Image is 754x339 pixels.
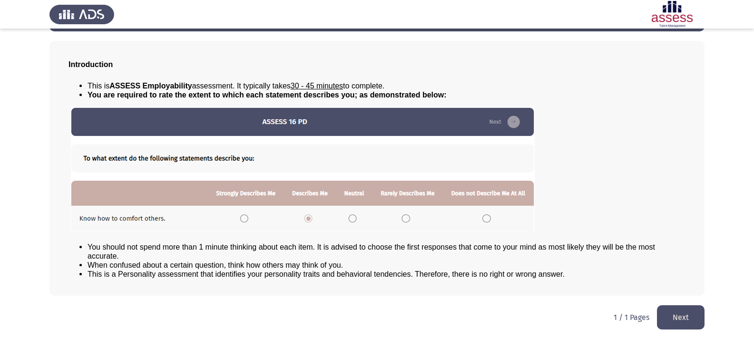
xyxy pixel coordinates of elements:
[640,1,705,28] img: Assessment logo of ASSESS Employability - EBI
[291,82,343,90] u: 30 - 45 minutes
[109,82,192,90] b: ASSESS Employability
[69,60,113,68] span: Introduction
[88,270,565,278] span: This is a Personality assessment that identifies your personality traits and behavioral tendencie...
[88,261,343,269] span: When confused about a certain question, think how others may think of you.
[49,1,114,28] img: Assess Talent Management logo
[657,305,705,329] button: load next page
[88,82,384,90] span: This is assessment. It typically takes to complete.
[88,91,447,99] span: You are required to rate the extent to which each statement describes you; as demonstrated below:
[88,243,655,260] span: You should not spend more than 1 minute thinking about each item. It is advised to choose the fir...
[614,313,649,322] p: 1 / 1 Pages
